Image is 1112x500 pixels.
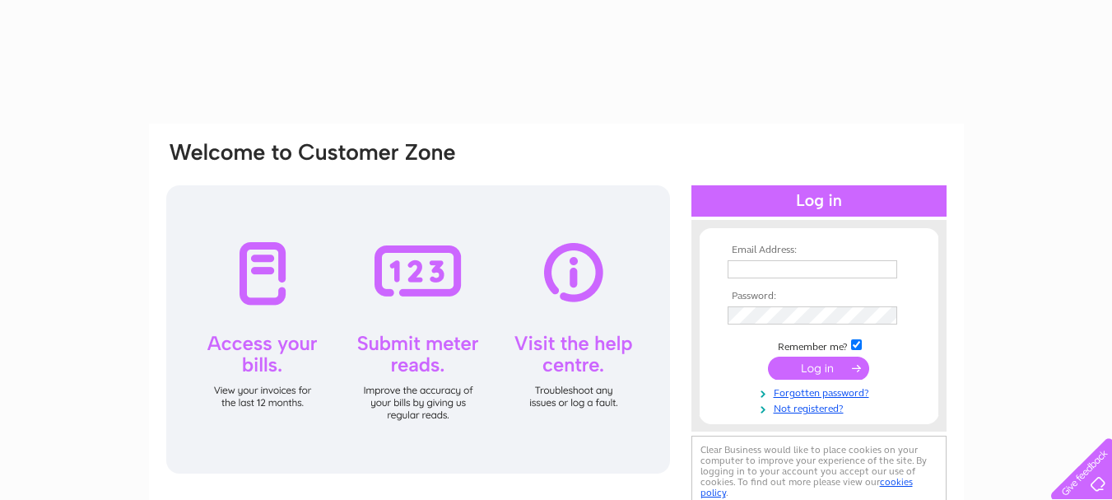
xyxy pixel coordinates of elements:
[728,384,914,400] a: Forgotten password?
[723,245,914,256] th: Email Address:
[723,337,914,353] td: Remember me?
[728,400,914,415] a: Not registered?
[700,476,913,498] a: cookies policy
[768,357,869,380] input: Submit
[723,291,914,302] th: Password:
